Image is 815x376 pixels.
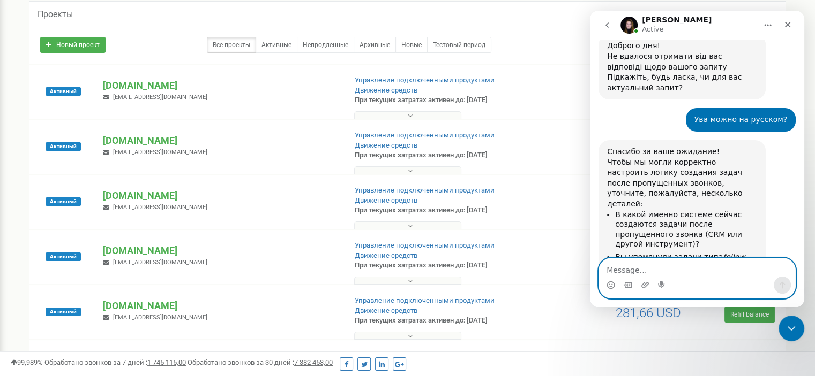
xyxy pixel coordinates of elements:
[355,205,526,216] p: При текущих затратах активен до: [DATE]
[354,37,396,53] a: Архивные
[103,189,337,203] p: [DOMAIN_NAME]
[113,149,207,156] span: [EMAIL_ADDRESS][DOMAIN_NAME]
[103,134,337,148] p: [DOMAIN_NAME]
[40,37,106,53] a: Новый проект
[355,306,417,314] a: Движение средств
[355,186,495,194] a: Управление подключенными продуктами
[38,10,73,19] h5: Проекты
[46,197,81,206] span: Активный
[256,37,297,53] a: Активные
[46,87,81,96] span: Активный
[355,95,526,105] p: При текущих затратах активен до: [DATE]
[17,136,167,147] div: Спасибо за ваше ожидание!
[355,241,495,249] a: Управление подключенными продуктами
[355,196,417,204] a: Движение средств
[616,305,681,320] span: 281,66 USD
[779,316,804,341] iframe: Intercom live chat
[17,147,167,199] div: Чтобы мы могли корректно настроить логику создания задач после пропущенных звонков, уточните, пож...
[103,244,337,258] p: [DOMAIN_NAME]
[113,204,207,211] span: [EMAIL_ADDRESS][DOMAIN_NAME]
[188,358,333,366] span: Обработано звонков за 30 дней :
[355,296,495,304] a: Управление подключенными продуктами
[207,37,256,53] a: Все проекты
[68,270,77,279] button: Start recording
[46,142,81,151] span: Активный
[9,248,205,266] textarea: Message…
[590,11,804,307] iframe: Intercom live chat
[427,37,491,53] a: Тестовый период
[355,260,526,271] p: При текущих затратах активен до: [DATE]
[297,37,354,53] a: Непродленные
[113,259,207,266] span: [EMAIL_ADDRESS][DOMAIN_NAME]
[17,270,25,279] button: Emoji picker
[294,358,333,366] u: 7 382 453,00
[113,94,207,101] span: [EMAIL_ADDRESS][DOMAIN_NAME]
[355,131,495,139] a: Управление подключенными продуктами
[355,86,417,94] a: Движение средств
[113,314,207,321] span: [EMAIL_ADDRESS][DOMAIN_NAME]
[44,358,186,366] span: Обработано звонков за 7 дней :
[355,141,417,149] a: Движение средств
[34,270,42,279] button: Gif picker
[51,270,59,279] button: Upload attachment
[25,199,167,239] li: В какой именно системе сейчас создаются задачи после пропущенного звонка (CRM или другой инструме...
[46,252,81,261] span: Активный
[355,251,417,259] a: Движение средств
[25,241,167,281] li: Вы упомянули задачи типа и — правильно ли мы понимаем, что это разные типы активностей в вашей CRM?
[355,76,495,84] a: Управление подключенными продуктами
[147,358,186,366] u: 1 745 115,00
[724,306,775,323] a: Refill balance
[395,37,428,53] a: Новые
[355,316,526,326] p: При текущих затратах активен до: [DATE]
[11,358,43,366] span: 99,989%
[355,150,526,160] p: При текущих затратах активен до: [DATE]
[46,308,81,316] span: Активный
[103,299,337,313] p: [DOMAIN_NAME]
[184,266,201,283] button: Send a message…
[103,79,337,93] p: [DOMAIN_NAME]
